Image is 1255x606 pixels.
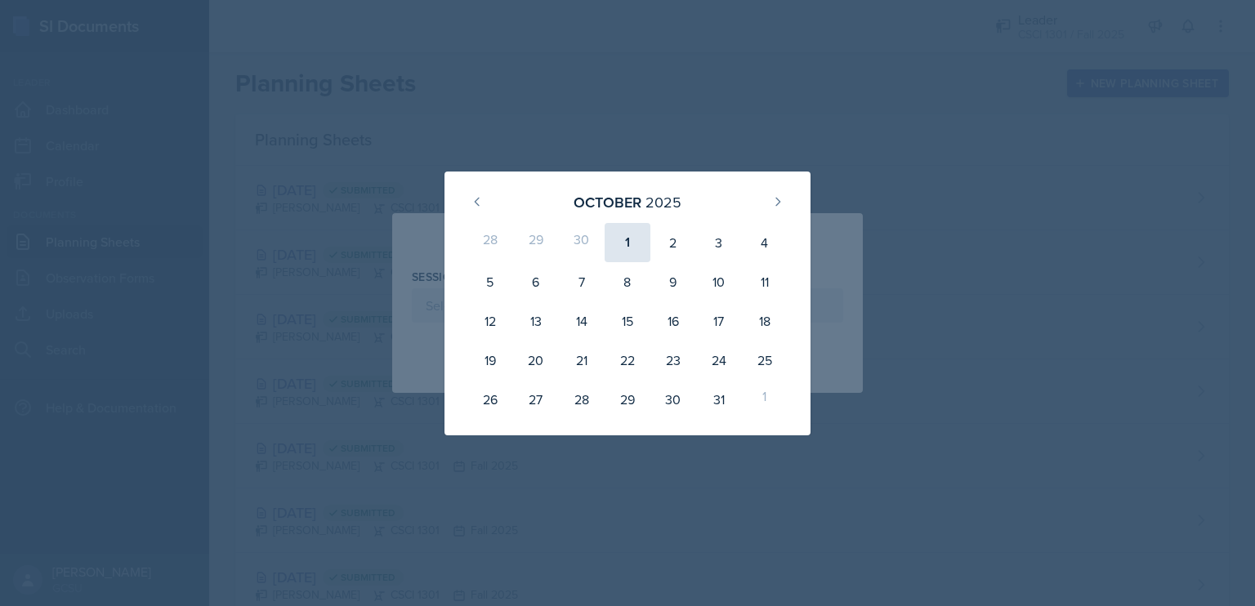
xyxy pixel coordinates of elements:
div: 29 [605,380,650,419]
div: 21 [559,341,605,380]
div: 3 [696,223,742,262]
div: 9 [650,262,696,301]
div: 8 [605,262,650,301]
div: 30 [559,223,605,262]
div: 29 [513,223,559,262]
div: 6 [513,262,559,301]
div: 26 [467,380,513,419]
div: 30 [650,380,696,419]
div: 17 [696,301,742,341]
div: 11 [742,262,788,301]
div: 14 [559,301,605,341]
div: 1 [742,380,788,419]
div: 28 [559,380,605,419]
div: October [574,191,641,213]
div: 25 [742,341,788,380]
div: 1 [605,223,650,262]
div: 2025 [645,191,681,213]
div: 31 [696,380,742,419]
div: 7 [559,262,605,301]
div: 19 [467,341,513,380]
div: 27 [513,380,559,419]
div: 13 [513,301,559,341]
div: 2 [650,223,696,262]
div: 18 [742,301,788,341]
div: 28 [467,223,513,262]
div: 4 [742,223,788,262]
div: 15 [605,301,650,341]
div: 12 [467,301,513,341]
div: 23 [650,341,696,380]
div: 22 [605,341,650,380]
div: 20 [513,341,559,380]
div: 10 [696,262,742,301]
div: 24 [696,341,742,380]
div: 16 [650,301,696,341]
div: 5 [467,262,513,301]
